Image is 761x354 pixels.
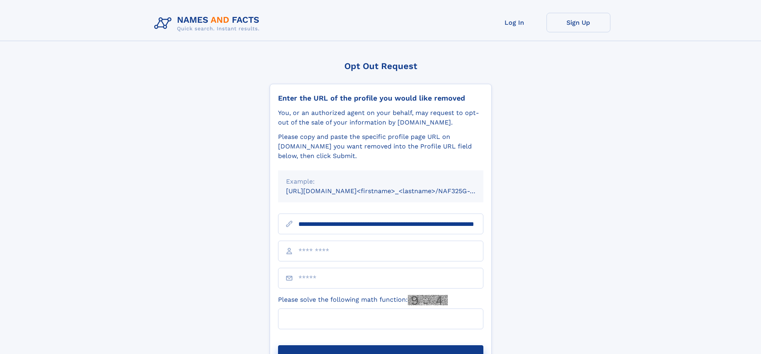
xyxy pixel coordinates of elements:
[278,94,483,103] div: Enter the URL of the profile you would like removed
[286,187,499,195] small: [URL][DOMAIN_NAME]<firstname>_<lastname>/NAF325G-xxxxxxxx
[270,61,492,71] div: Opt Out Request
[546,13,610,32] a: Sign Up
[483,13,546,32] a: Log In
[151,13,266,34] img: Logo Names and Facts
[278,108,483,127] div: You, or an authorized agent on your behalf, may request to opt-out of the sale of your informatio...
[278,295,448,305] label: Please solve the following math function:
[286,177,475,186] div: Example:
[278,132,483,161] div: Please copy and paste the specific profile page URL on [DOMAIN_NAME] you want removed into the Pr...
